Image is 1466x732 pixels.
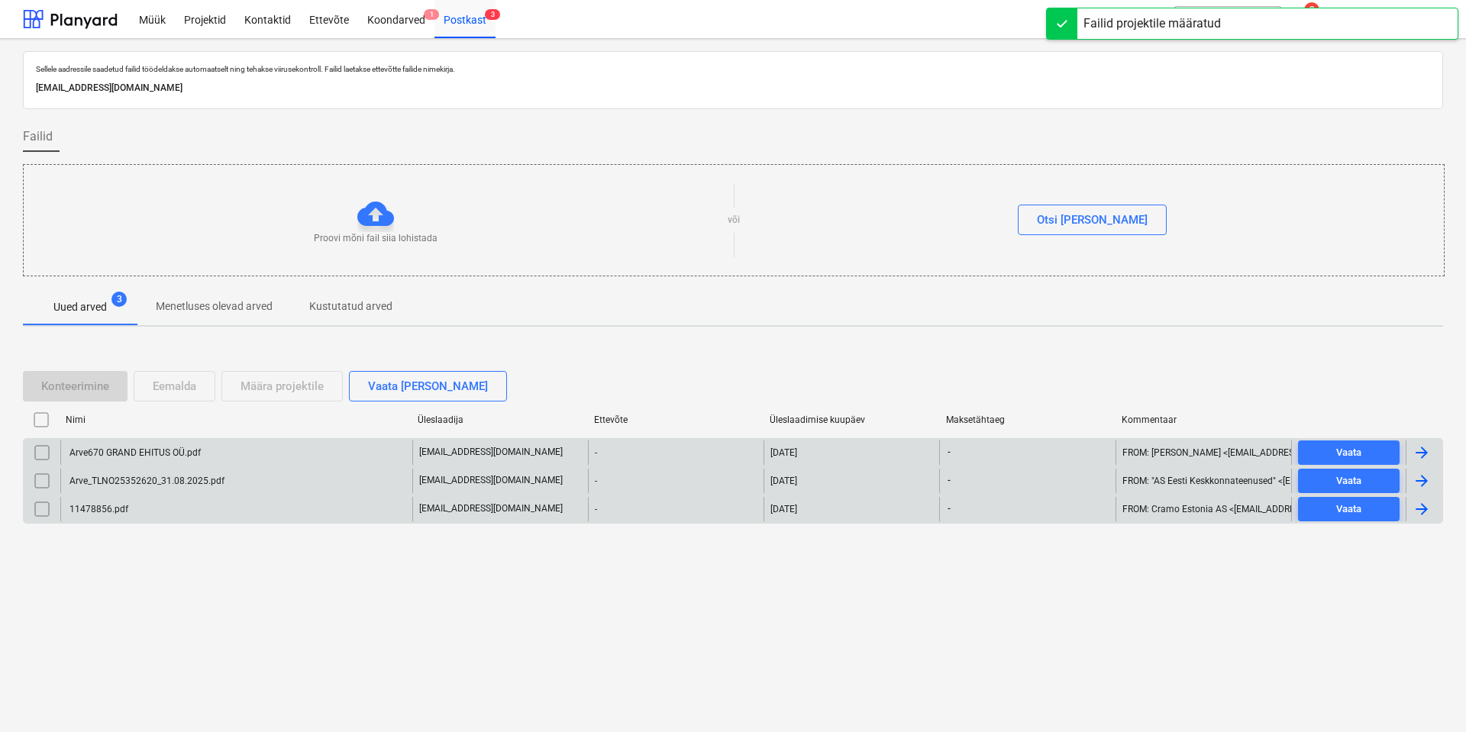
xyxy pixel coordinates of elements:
p: Proovi mõni fail siia lohistada [314,232,438,245]
div: - [588,469,764,493]
span: - [946,502,952,515]
span: 3 [111,292,127,307]
p: [EMAIL_ADDRESS][DOMAIN_NAME] [419,474,563,487]
div: [DATE] [770,504,797,514]
p: Menetluses olevad arved [156,298,273,314]
div: Üleslaadija [418,414,582,425]
p: [EMAIL_ADDRESS][DOMAIN_NAME] [419,446,563,459]
p: Uued arved [53,299,107,315]
div: Arve_TLNO25352620_31.08.2025.pdf [67,476,224,486]
span: - [946,446,952,459]
div: Üleslaadimise kuupäev [770,414,934,425]
div: [DATE] [770,476,797,486]
span: 1 [424,9,439,20]
div: Vaata [1336,472,1361,490]
p: [EMAIL_ADDRESS][DOMAIN_NAME] [36,80,1430,96]
button: Vaata [1298,440,1400,465]
button: Vaata [1298,497,1400,521]
span: - [946,474,952,487]
div: Ettevõte [594,414,758,425]
div: [DATE] [770,447,797,458]
div: Proovi mõni fail siia lohistadavõiOtsi [PERSON_NAME] [23,164,1445,276]
p: või [728,214,740,227]
div: Vaata [PERSON_NAME] [368,376,488,396]
p: Sellele aadressile saadetud failid töödeldakse automaatselt ning tehakse viirusekontroll. Failid ... [36,64,1430,74]
iframe: Chat Widget [1390,659,1466,732]
div: - [588,497,764,521]
p: [EMAIL_ADDRESS][DOMAIN_NAME] [419,502,563,515]
div: Kommentaar [1122,414,1286,425]
button: Vaata [1298,469,1400,493]
div: Vaata [1336,444,1361,462]
div: Nimi [66,414,405,425]
div: 11478856.pdf [67,504,128,514]
div: Vaata [1336,501,1361,518]
p: Kustutatud arved [309,298,392,314]
div: Failid projektile määratud [1083,15,1221,33]
button: Otsi [PERSON_NAME] [1018,205,1167,235]
div: - [588,440,764,465]
div: Maksetähtaeg [946,414,1110,425]
div: Arve670 GRAND EHITUS OÜ.pdf [67,447,201,458]
span: Failid [23,127,53,146]
div: Otsi [PERSON_NAME] [1037,210,1148,230]
button: Vaata [PERSON_NAME] [349,371,507,401]
span: 3 [485,9,500,20]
